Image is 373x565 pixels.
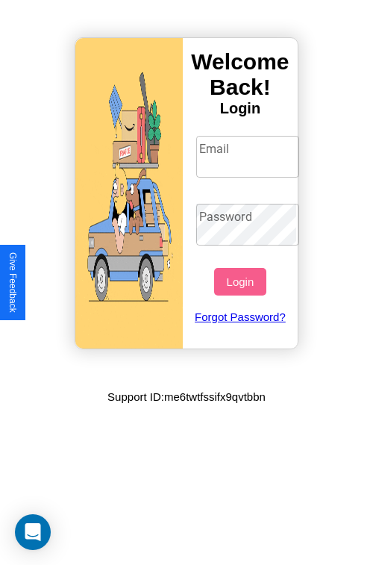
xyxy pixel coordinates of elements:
[7,252,18,313] div: Give Feedback
[15,514,51,550] div: Open Intercom Messenger
[183,49,298,100] h3: Welcome Back!
[107,387,266,407] p: Support ID: me6twtfssifx9qvtbbn
[75,38,183,349] img: gif
[183,100,298,117] h4: Login
[214,268,266,296] button: Login
[189,296,292,338] a: Forgot Password?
